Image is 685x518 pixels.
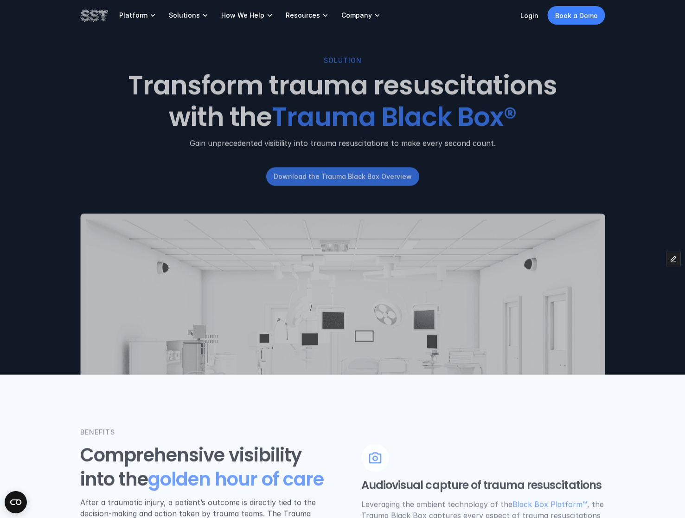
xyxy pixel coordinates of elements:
[119,11,147,19] p: Platform
[221,11,264,19] p: How We Help
[80,427,115,437] p: BENEFITS
[271,99,516,135] span: Trauma Black Box®
[512,499,587,509] a: Black Box Platform™
[266,167,419,186] a: Download the Trauma Black Box Overview
[80,214,605,447] img: Cartoon depiction of a trauma bay
[666,252,680,266] button: Edit Framer Content
[5,491,27,513] button: Open CMP widget
[341,11,372,19] p: Company
[555,11,598,20] p: Book a Demo
[80,7,108,23] img: SST logo
[274,172,412,181] p: Download the Trauma Black Box Overview
[117,71,569,133] h1: Transform trauma resuscitations with the
[324,55,362,65] p: SOLUTION
[148,466,324,492] span: golden hour of care
[361,477,605,493] h5: Audiovisual capture of trauma resuscitations
[548,6,605,25] a: Book a Demo
[286,11,320,19] p: Resources
[169,11,200,19] p: Solutions
[80,443,324,491] h3: Comprehensive visibility into the
[80,137,605,149] p: Gain unprecedented visibility into trauma resuscitations to make every second count.
[520,12,538,19] a: Login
